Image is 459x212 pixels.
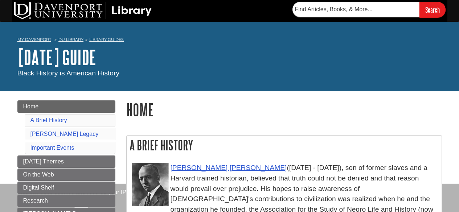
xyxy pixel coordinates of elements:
[126,100,442,119] h1: Home
[30,131,99,137] a: [PERSON_NAME] Legacy
[17,195,115,207] a: Research
[23,103,39,109] span: Home
[292,2,446,17] form: Searches DU Library's articles, books, and more
[17,155,115,168] a: [DATE] Themes
[89,37,124,42] a: Library Guides
[17,46,96,68] a: [DATE] Guide
[23,184,54,191] span: Digital Shelf
[17,100,115,113] a: Home
[17,169,115,181] a: On the Web
[292,2,419,17] input: Find Articles, Books, & More...
[23,171,54,178] span: On the Web
[132,163,169,206] img: Carter G. Woodson
[127,136,442,155] h2: A Brief History
[17,69,119,77] span: Black History is American History
[171,164,287,171] a: [PERSON_NAME] [PERSON_NAME]
[17,35,442,46] nav: breadcrumb
[30,117,67,123] a: A Brief History
[58,37,83,42] a: DU Library
[419,2,446,17] input: Search
[17,37,51,43] a: My Davenport
[23,158,64,165] span: [DATE] Themes
[14,2,152,19] img: DU Library
[17,182,115,194] a: Digital Shelf
[23,198,48,204] span: Research
[30,145,74,151] a: Important Events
